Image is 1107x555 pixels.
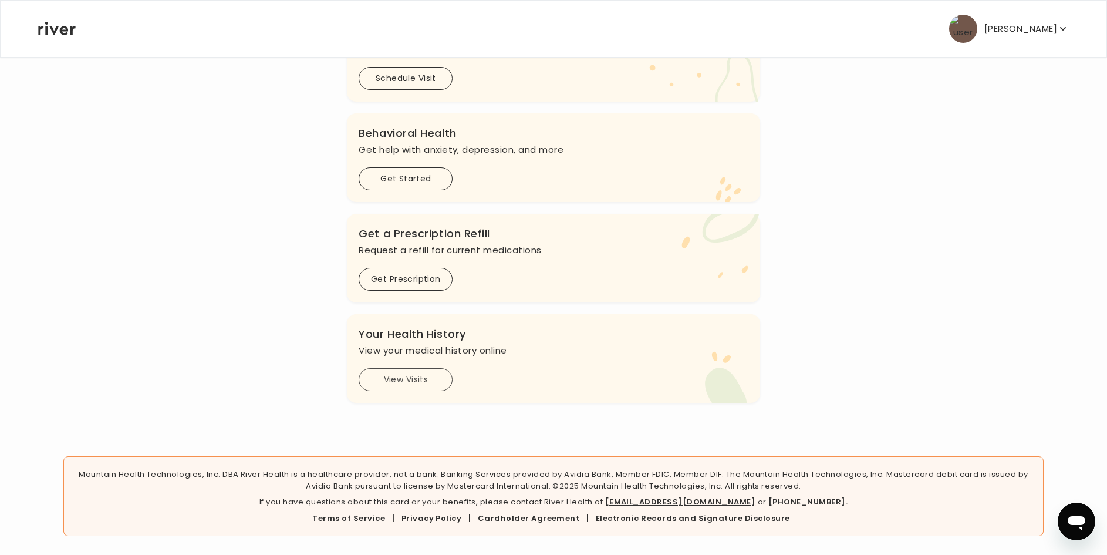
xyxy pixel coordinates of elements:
[401,513,462,524] a: Privacy Policy
[949,15,1069,43] button: user avatar[PERSON_NAME]
[359,226,748,242] h3: Get a Prescription Refill
[73,496,1034,508] p: If you have questions about this card or your benefits, please contact River Health at or
[605,496,755,507] a: [EMAIL_ADDRESS][DOMAIN_NAME]
[359,242,748,258] p: Request a refill for current medications
[359,326,748,342] h3: Your Health History
[596,513,790,524] a: Electronic Records and Signature Disclosure
[312,513,385,524] a: Terms of Service
[359,167,453,190] button: Get Started
[73,513,1034,524] div: | | |
[1058,503,1095,540] iframe: Button to launch messaging window
[359,125,748,142] h3: Behavioral Health
[359,342,748,359] p: View your medical history online
[478,513,580,524] a: Cardholder Agreement
[984,21,1057,37] p: [PERSON_NAME]
[359,67,453,90] button: Schedule Visit
[359,368,453,391] button: View Visits
[768,496,848,507] a: [PHONE_NUMBER].
[359,268,453,291] button: Get Prescription
[949,15,977,43] img: user avatar
[73,469,1034,492] p: Mountain Health Technologies, Inc. DBA River Health is a healthcare provider, not a bank. Banking...
[359,142,748,158] p: Get help with anxiety, depression, and more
